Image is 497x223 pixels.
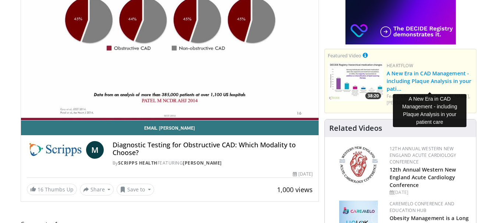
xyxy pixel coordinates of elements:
a: Scripps Health [118,160,157,166]
div: A New Era in CAD Management - including Plaque Analysis in your patient care [393,94,466,127]
span: 38:20 [365,93,381,99]
h4: Related Videos [329,124,382,133]
a: [PERSON_NAME] [387,100,422,106]
a: [PERSON_NAME] [183,160,222,166]
small: Featured Video [328,52,361,59]
button: Save to [117,184,154,195]
img: Scripps Health [27,141,83,159]
a: 38:20 [328,62,383,101]
div: By FEATURING [113,160,313,166]
div: [DATE] [293,171,313,177]
img: 738d0e2d-290f-4d89-8861-908fb8b721dc.150x105_q85_crop-smart_upscale.jpg [328,62,383,101]
button: Share [80,184,114,195]
span: 16 [38,186,43,193]
a: 12th Annual Western New England Acute Cardiology Conference [390,145,456,165]
img: 0954f259-7907-4053-a817-32a96463ecc8.png.150x105_q85_autocrop_double_scale_upscale_version-0.2.png [338,145,379,184]
a: M [86,141,104,159]
span: 1,000 views [277,185,313,194]
a: 12th Annual Western New England Acute Cardiology Conference [390,166,456,188]
a: 16 Thumbs Up [27,184,77,195]
a: Email [PERSON_NAME] [21,121,319,135]
div: [DATE] [390,189,470,196]
h4: Diagnostic Testing for Obstructive CAD: Which Modality to Choose? [113,141,313,157]
a: CaReMeLO Conference and Education Hub [390,201,454,213]
a: Heartflow [387,62,413,69]
a: A New Era in CAD Management - including Plaque Analysis in your pati… [387,70,471,92]
div: Feat. [387,93,473,106]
